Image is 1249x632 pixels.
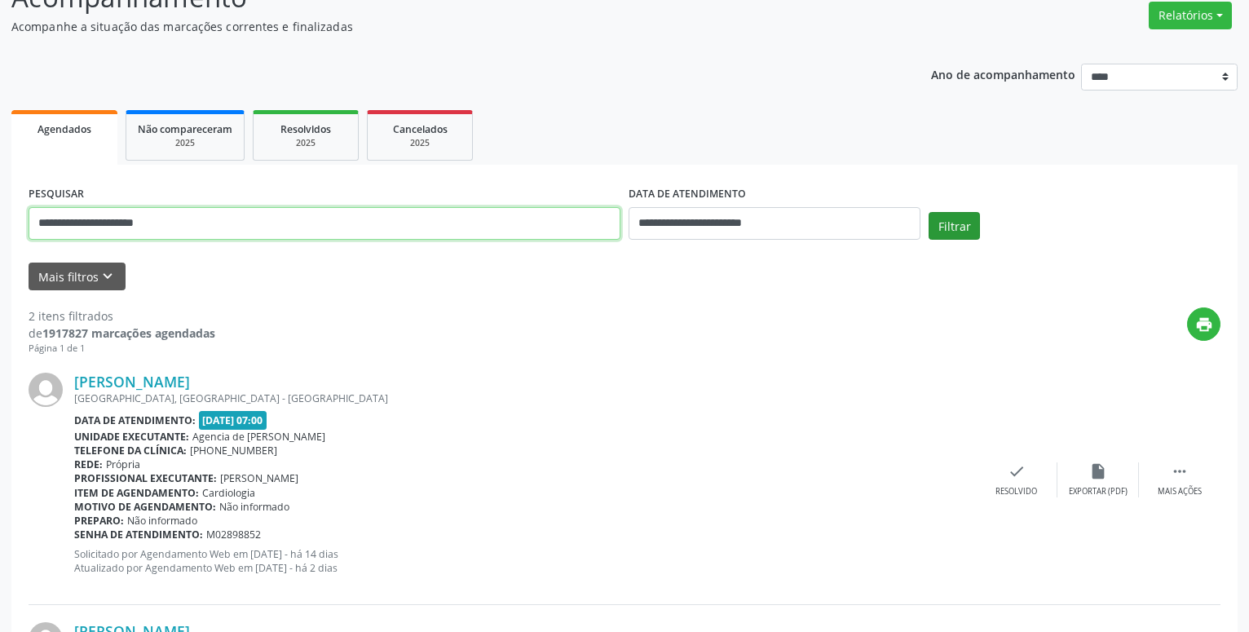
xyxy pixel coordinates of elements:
[190,444,277,457] span: [PHONE_NUMBER]
[74,373,190,391] a: [PERSON_NAME]
[74,457,103,471] b: Rede:
[42,325,215,341] strong: 1917827 marcações agendadas
[29,373,63,407] img: img
[38,122,91,136] span: Agendados
[127,514,197,528] span: Não informado
[106,457,140,471] span: Própria
[74,444,187,457] b: Telefone da clínica:
[29,342,215,356] div: Página 1 de 1
[138,122,232,136] span: Não compareceram
[74,391,976,405] div: [GEOGRAPHIC_DATA], [GEOGRAPHIC_DATA] - [GEOGRAPHIC_DATA]
[199,411,267,430] span: [DATE] 07:00
[220,471,298,485] span: [PERSON_NAME]
[379,137,461,149] div: 2025
[1158,486,1202,497] div: Mais ações
[265,137,346,149] div: 2025
[29,263,126,291] button: Mais filtroskeyboard_arrow_down
[192,430,325,444] span: Agencia de [PERSON_NAME]
[138,137,232,149] div: 2025
[74,500,216,514] b: Motivo de agendamento:
[1171,462,1189,480] i: 
[29,307,215,325] div: 2 itens filtrados
[29,182,84,207] label: PESQUISAR
[1195,316,1213,334] i: print
[74,486,199,500] b: Item de agendamento:
[206,528,261,541] span: M02898852
[219,500,289,514] span: Não informado
[393,122,448,136] span: Cancelados
[1008,462,1026,480] i: check
[11,18,870,35] p: Acompanhe a situação das marcações correntes e finalizadas
[29,325,215,342] div: de
[995,486,1037,497] div: Resolvido
[74,471,217,485] b: Profissional executante:
[1069,486,1128,497] div: Exportar (PDF)
[1089,462,1107,480] i: insert_drive_file
[202,486,255,500] span: Cardiologia
[931,64,1075,84] p: Ano de acompanhamento
[74,413,196,427] b: Data de atendimento:
[74,528,203,541] b: Senha de atendimento:
[1149,2,1232,29] button: Relatórios
[280,122,331,136] span: Resolvidos
[74,430,189,444] b: Unidade executante:
[74,547,976,575] p: Solicitado por Agendamento Web em [DATE] - há 14 dias Atualizado por Agendamento Web em [DATE] - ...
[1187,307,1220,341] button: print
[929,212,980,240] button: Filtrar
[74,514,124,528] b: Preparo:
[629,182,746,207] label: DATA DE ATENDIMENTO
[99,267,117,285] i: keyboard_arrow_down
